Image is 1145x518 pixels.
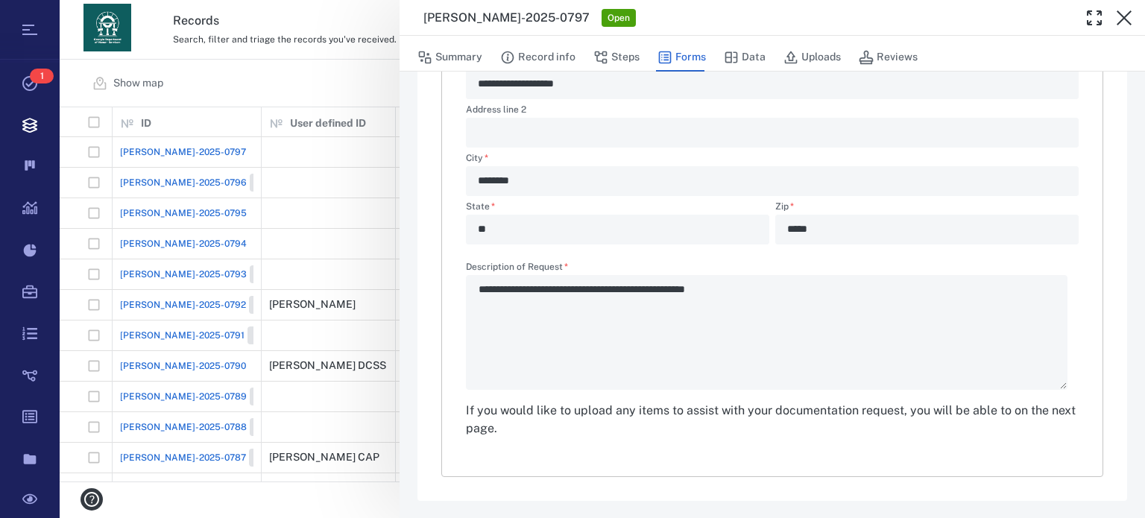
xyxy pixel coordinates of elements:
button: Steps [593,43,640,72]
label: Description of Request [466,262,1079,275]
label: Zip [775,202,1079,215]
label: State [466,202,769,215]
button: Record info [500,43,575,72]
button: Toggle Fullscreen [1079,3,1109,33]
span: 1 [30,69,54,83]
button: Forms [657,43,706,72]
button: Uploads [783,43,841,72]
label: Address line 2 [466,105,1079,118]
button: Summary [417,43,482,72]
button: Close [1109,3,1139,33]
div: If you would like to upload any items to assist with your documentation request, you will be able... [466,402,1079,438]
button: Reviews [859,43,918,72]
span: Help [34,10,64,24]
span: Open [605,12,633,25]
button: Data [724,43,766,72]
h3: [PERSON_NAME]-2025-0797 [423,9,590,27]
label: City [466,154,1079,166]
